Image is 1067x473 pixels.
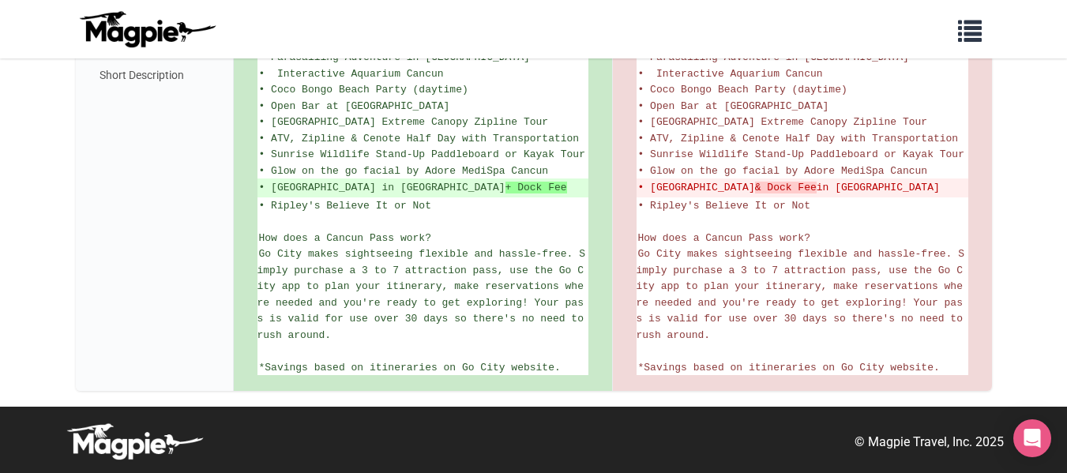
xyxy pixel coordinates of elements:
p: © Magpie Travel, Inc. 2025 [855,432,1004,452]
span: • Open Bar at [GEOGRAPHIC_DATA] [638,100,829,112]
ins: • [GEOGRAPHIC_DATA] in [GEOGRAPHIC_DATA] [259,180,587,196]
span: • Ripley's Believe It or Not [259,200,431,212]
strong: + Dock Fee [505,182,567,193]
span: • Glow on the go facial by Adore MediSpa Cancun [259,165,549,177]
span: • Coco Bongo Beach Party (daytime) [259,84,468,96]
span: • Sunrise Wildlife Stand-Up Paddleboard or Kayak Tour [259,148,585,160]
span: • Sunrise Wildlife Stand-Up Paddleboard or Kayak Tour [638,148,964,160]
strong: & Dock Fee [755,182,817,193]
div: Open Intercom Messenger [1013,419,1051,457]
img: logo-ab69f6fb50320c5b225c76a69d11143b.png [76,10,218,48]
span: • Glow on the go facial by Adore MediSpa Cancun [638,165,928,177]
span: • [GEOGRAPHIC_DATA] Extreme Canopy Zipline Tour [638,116,928,128]
del: • [GEOGRAPHIC_DATA] in [GEOGRAPHIC_DATA] [638,180,967,196]
span: Go City makes sightseeing flexible and hassle-free. Simply purchase a 3 to 7 attraction pass, use... [637,248,969,341]
span: How does a Cancun Pass work? [259,232,431,244]
span: *Savings based on itineraries on Go City website. [638,362,940,374]
span: How does a Cancun Pass work? [638,232,810,244]
span: *Savings based on itineraries on Go City website. [259,362,561,374]
span: Go City makes sightseeing flexible and hassle-free. Simply purchase a 3 to 7 attraction pass, use... [257,248,590,341]
span: • Ripley's Believe It or Not [638,200,810,212]
span: • ATV, Zipline & Cenote Half Day with Transportation [638,133,959,145]
img: logo-white-d94fa1abed81b67a048b3d0f0ab5b955.png [63,422,205,460]
span: • [GEOGRAPHIC_DATA] Extreme Canopy Zipline Tour [259,116,549,128]
span: • Interactive Aquarium Cancun [259,68,444,80]
span: • Coco Bongo Beach Party (daytime) [638,84,847,96]
span: • Interactive Aquarium Cancun [638,68,823,80]
span: • Open Bar at [GEOGRAPHIC_DATA] [259,100,450,112]
span: • ATV, Zipline & Cenote Half Day with Transportation [259,133,580,145]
